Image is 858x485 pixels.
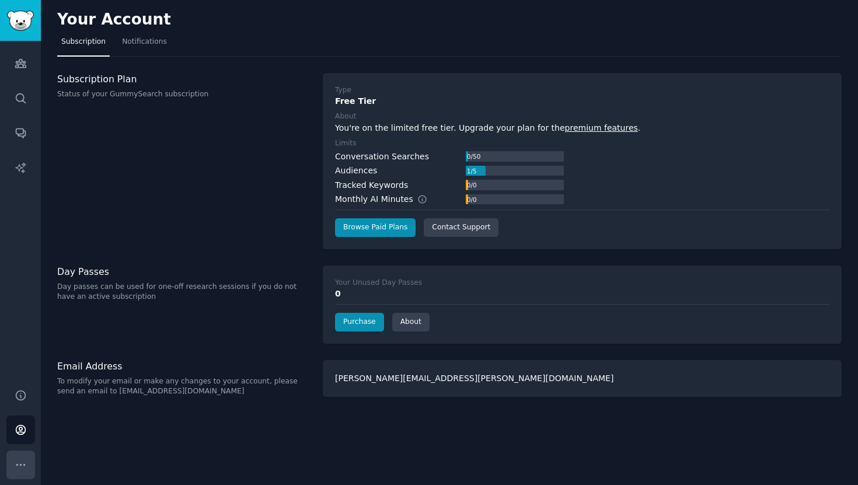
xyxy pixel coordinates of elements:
[323,360,842,397] div: [PERSON_NAME][EMAIL_ADDRESS][PERSON_NAME][DOMAIN_NAME]
[424,218,498,237] a: Contact Support
[335,151,429,163] div: Conversation Searches
[57,89,311,100] p: Status of your GummySearch subscription
[57,376,311,397] p: To modify your email or make any changes to your account, please send an email to [EMAIL_ADDRESS]...
[565,123,638,132] a: premium features
[335,218,416,237] a: Browse Paid Plans
[335,122,829,134] div: You're on the limited free tier. Upgrade your plan for the .
[335,179,408,191] div: Tracked Keywords
[335,288,829,300] div: 0
[466,151,482,162] div: 0 / 50
[118,33,171,57] a: Notifications
[57,360,311,372] h3: Email Address
[335,193,440,205] div: Monthly AI Minutes
[61,37,106,47] span: Subscription
[335,278,422,288] div: Your Unused Day Passes
[7,11,34,31] img: GummySearch logo
[57,33,110,57] a: Subscription
[57,73,311,85] h3: Subscription Plan
[57,266,311,278] h3: Day Passes
[57,11,171,29] h2: Your Account
[466,194,477,205] div: 0 / 0
[466,166,477,176] div: 1 / 5
[335,165,377,177] div: Audiences
[392,313,430,332] a: About
[335,85,351,96] div: Type
[57,282,311,302] p: Day passes can be used for one-off research sessions if you do not have an active subscription
[335,138,357,149] div: Limits
[122,37,167,47] span: Notifications
[466,180,477,190] div: 0 / 0
[335,111,356,122] div: About
[335,95,829,107] div: Free Tier
[335,313,384,332] a: Purchase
